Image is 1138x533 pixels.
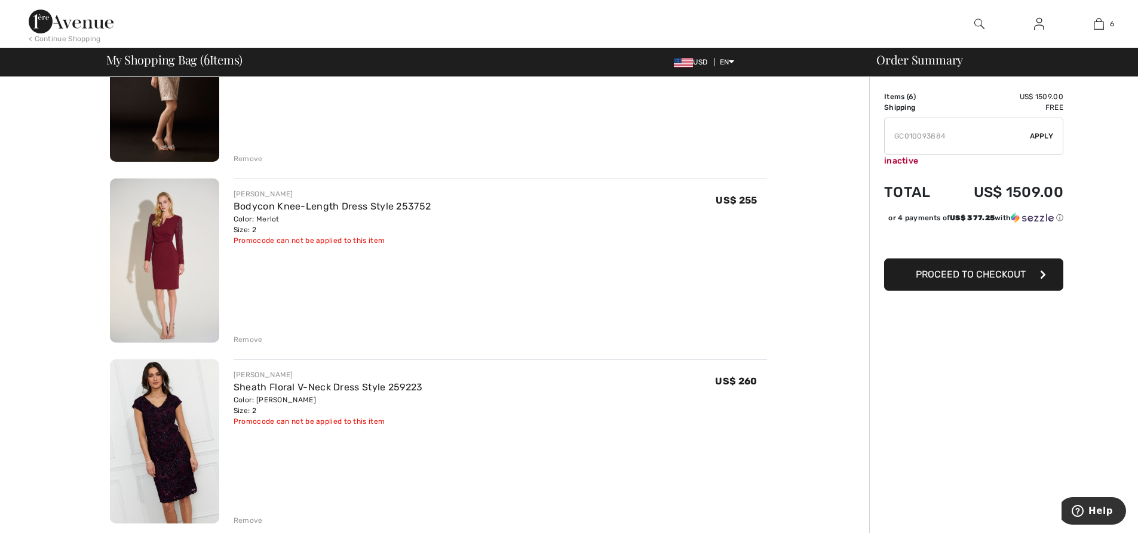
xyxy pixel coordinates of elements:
[234,395,423,416] div: Color: [PERSON_NAME] Size: 2
[110,359,219,523] img: Sheath Floral V-Neck Dress Style 259223
[1110,19,1114,29] span: 6
[234,381,423,393] a: Sheath Floral V-Neck Dress Style 259223
[1011,212,1054,223] img: Sezzle
[884,258,1063,291] button: Proceed to Checkout
[884,155,1063,167] div: inactive
[110,178,219,343] img: Bodycon Knee-Length Dress Style 253752
[945,91,1063,102] td: US$ 1509.00
[974,17,984,31] img: search the website
[862,54,1131,66] div: Order Summary
[945,102,1063,113] td: Free
[884,102,945,113] td: Shipping
[106,54,243,66] span: My Shopping Bag ( Items)
[1034,17,1044,31] img: My Info
[916,269,1026,280] span: Proceed to Checkout
[884,212,1063,227] div: or 4 payments ofUS$ 377.25withSezzle Click to learn more about Sezzle
[1030,131,1054,141] span: Apply
[945,172,1063,212] td: US$ 1509.00
[1094,17,1104,31] img: My Bag
[234,214,431,235] div: Color: Merlot Size: 2
[674,58,693,67] img: US Dollar
[720,58,735,66] span: EN
[884,91,945,102] td: Items ( )
[909,93,913,101] span: 6
[1069,17,1128,31] a: 6
[234,369,423,380] div: [PERSON_NAME]
[234,201,431,212] a: Bodycon Knee-Length Dress Style 253752
[888,212,1063,223] div: or 4 payments of with
[234,416,423,427] div: Promocode can not be applied to this item
[234,515,263,526] div: Remove
[715,375,757,387] span: US$ 260
[29,33,101,44] div: < Continue Shopping
[716,195,757,206] span: US$ 255
[204,51,210,66] span: 6
[884,172,945,212] td: Total
[950,214,995,222] span: US$ 377.25
[1024,17,1054,32] a: Sign In
[1062,497,1126,527] iframe: Opens a widget where you can find more information
[29,10,114,33] img: 1ère Avenue
[234,189,431,199] div: [PERSON_NAME]
[884,227,1063,254] iframe: PayPal-paypal
[885,118,1030,154] input: Promo code
[234,235,431,246] div: Promocode can not be applied to this item
[234,334,263,345] div: Remove
[234,153,263,164] div: Remove
[674,58,712,66] span: USD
